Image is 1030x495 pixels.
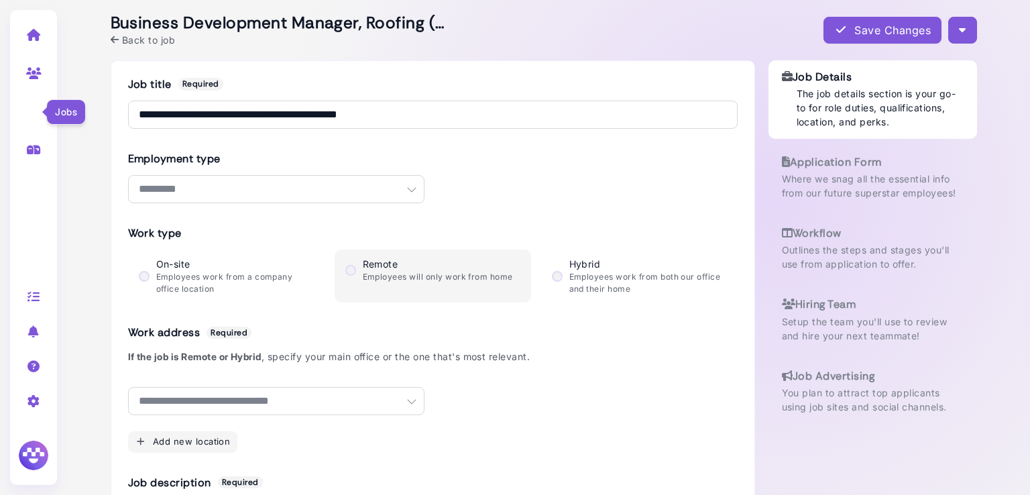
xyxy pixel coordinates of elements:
h2: Business Development Manager, Roofing (P&L Owner) [111,13,446,33]
b: If the job is Remote or Hybrid [128,351,262,362]
p: Outlines the steps and stages you'll use from application to offer. [782,243,964,271]
p: You plan to attract top applicants using job sites and social channels. [782,386,964,414]
img: Megan [17,439,50,472]
p: Employees work from a company office location [156,271,314,295]
p: Employees will only work from home [363,271,513,283]
h3: Job Details [782,70,964,83]
p: Employees work from both our office and their home [569,271,727,295]
button: Save Changes [823,17,941,44]
span: On-site [156,258,190,270]
span: Required [218,476,263,488]
h3: Workflow [782,227,964,239]
input: Remote Employees will only work from home [345,265,356,276]
h3: Application Form [782,156,964,168]
p: The job details section is your go-to for role duties, qualifications, location, and perks. [797,87,964,129]
div: Add new location [135,435,231,449]
h3: Work type [128,227,738,239]
h3: Hiring Team [782,298,964,311]
input: Hybrid Employees work from both our office and their home [552,271,563,282]
h3: Job description [128,476,738,489]
input: On-site Employees work from a company office location [139,271,150,282]
p: , specify your main office or the one that's most relevant. [128,349,738,364]
h3: Job Advertising [782,370,964,382]
h3: Work address [128,326,738,339]
button: Add new location [128,431,238,453]
span: Remote [363,258,398,270]
span: Required [207,327,251,339]
div: Save Changes [834,22,931,38]
h3: Job title [128,78,738,91]
p: Setup the team you'll use to review and hire your next teammate! [782,315,964,343]
p: Where we snag all the essential info from our future superstar employees! [782,172,964,200]
span: Required [178,78,223,90]
span: Back to job [122,33,175,47]
a: Jobs [13,93,55,128]
h3: Employment type [128,152,424,165]
span: Hybrid [569,258,601,270]
div: Jobs [46,99,86,125]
